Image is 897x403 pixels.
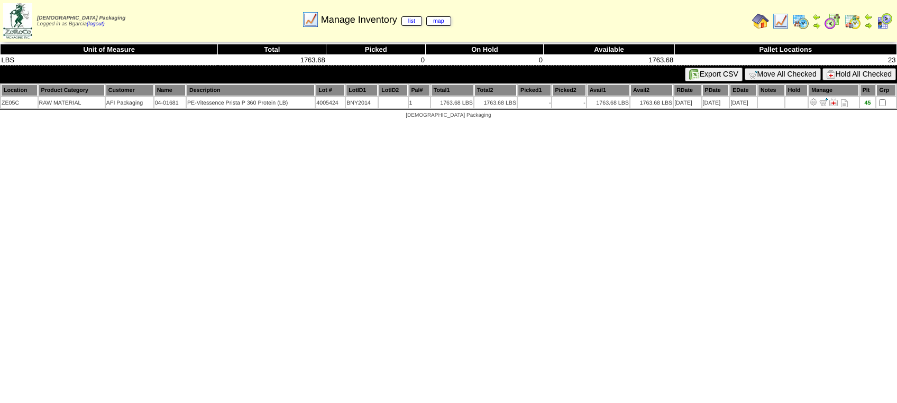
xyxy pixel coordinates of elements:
td: 1763.68 LBS [474,97,517,108]
th: Total2 [474,85,517,96]
img: Adjust [809,98,818,106]
td: RAW MATERIAL [39,97,105,108]
th: Picked [326,44,426,55]
td: ZE05C [1,97,38,108]
img: line_graph.gif [772,13,789,30]
td: [DATE] [730,97,757,108]
img: home.gif [752,13,769,30]
td: [DATE] [674,97,701,108]
th: Total1 [431,85,473,96]
img: Manage Hold [829,98,838,106]
th: Product Category [39,85,105,96]
td: 1763.68 LBS [431,97,473,108]
td: 0 [426,55,544,65]
span: Logged in as Bgarcia [37,15,125,27]
img: cart.gif [749,70,757,79]
th: Available [544,44,674,55]
img: calendarinout.gif [844,13,861,30]
th: Pallet Locations [674,44,896,55]
th: EDate [730,85,757,96]
th: Description [187,85,315,96]
th: Notes [758,85,784,96]
button: Export CSV [685,68,743,81]
img: arrowleft.gif [812,13,821,21]
img: arrowright.gif [812,21,821,30]
th: LotID1 [346,85,378,96]
th: Picked1 [518,85,551,96]
td: AFI Packaging [106,97,153,108]
a: list [401,16,422,26]
i: Note [841,99,848,107]
img: Move [819,98,828,106]
img: excel.gif [689,69,700,80]
td: 4005424 [316,97,345,108]
img: zoroco-logo-small.webp [3,3,32,39]
td: 23 [674,55,896,65]
th: On Hold [426,44,544,55]
button: Hold All Checked [822,68,896,80]
td: 1 [409,97,430,108]
th: Total [218,44,326,55]
button: Move All Checked [745,68,821,80]
th: Hold [785,85,808,96]
img: line_graph.gif [302,11,319,28]
td: 04-01681 [154,97,186,108]
img: calendarblend.gif [824,13,841,30]
th: LotID2 [379,85,407,96]
img: arrowright.gif [864,21,873,30]
td: BNY2014 [346,97,378,108]
th: Customer [106,85,153,96]
td: PE-Vitessence Prista P 360 Protein (LB) [187,97,315,108]
td: 0 [326,55,426,65]
th: Location [1,85,38,96]
td: - [518,97,551,108]
span: [DEMOGRAPHIC_DATA] Packaging [37,15,125,21]
th: Picked2 [552,85,585,96]
td: 1763.68 [544,55,674,65]
img: arrowleft.gif [864,13,873,21]
img: calendarcustomer.gif [876,13,893,30]
img: hold.gif [827,70,835,79]
td: [DATE] [702,97,729,108]
div: 45 [861,100,875,106]
th: Pal# [409,85,430,96]
th: Name [154,85,186,96]
th: Grp [876,85,896,96]
img: calendarprod.gif [792,13,809,30]
span: [DEMOGRAPHIC_DATA] Packaging [406,113,491,118]
a: (logout) [87,21,105,27]
td: 1763.68 LBS [630,97,673,108]
th: Avail1 [587,85,629,96]
a: map [426,16,451,26]
span: Manage Inventory [321,14,451,25]
th: Lot # [316,85,345,96]
th: Avail2 [630,85,673,96]
th: Plt [860,85,876,96]
th: RDate [674,85,701,96]
td: 1763.68 [218,55,326,65]
td: 1763.68 LBS [587,97,629,108]
th: Manage [809,85,858,96]
td: LBS [1,55,218,65]
th: Unit of Measure [1,44,218,55]
td: - [552,97,585,108]
th: PDate [702,85,729,96]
